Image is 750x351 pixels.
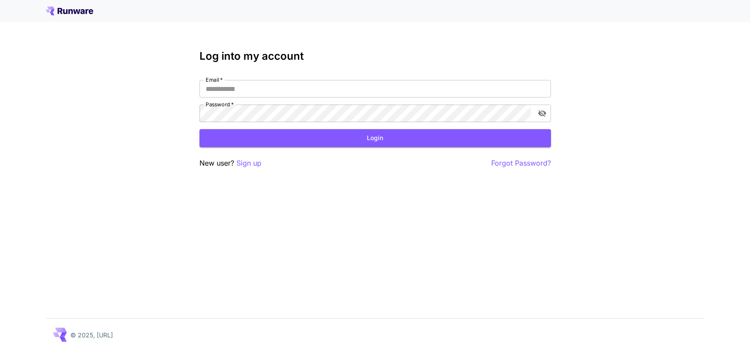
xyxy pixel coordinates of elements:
[199,158,261,169] p: New user?
[491,158,551,169] button: Forgot Password?
[236,158,261,169] button: Sign up
[199,50,551,62] h3: Log into my account
[70,330,113,340] p: © 2025, [URL]
[534,105,550,121] button: toggle password visibility
[199,129,551,147] button: Login
[206,101,234,108] label: Password
[206,76,223,83] label: Email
